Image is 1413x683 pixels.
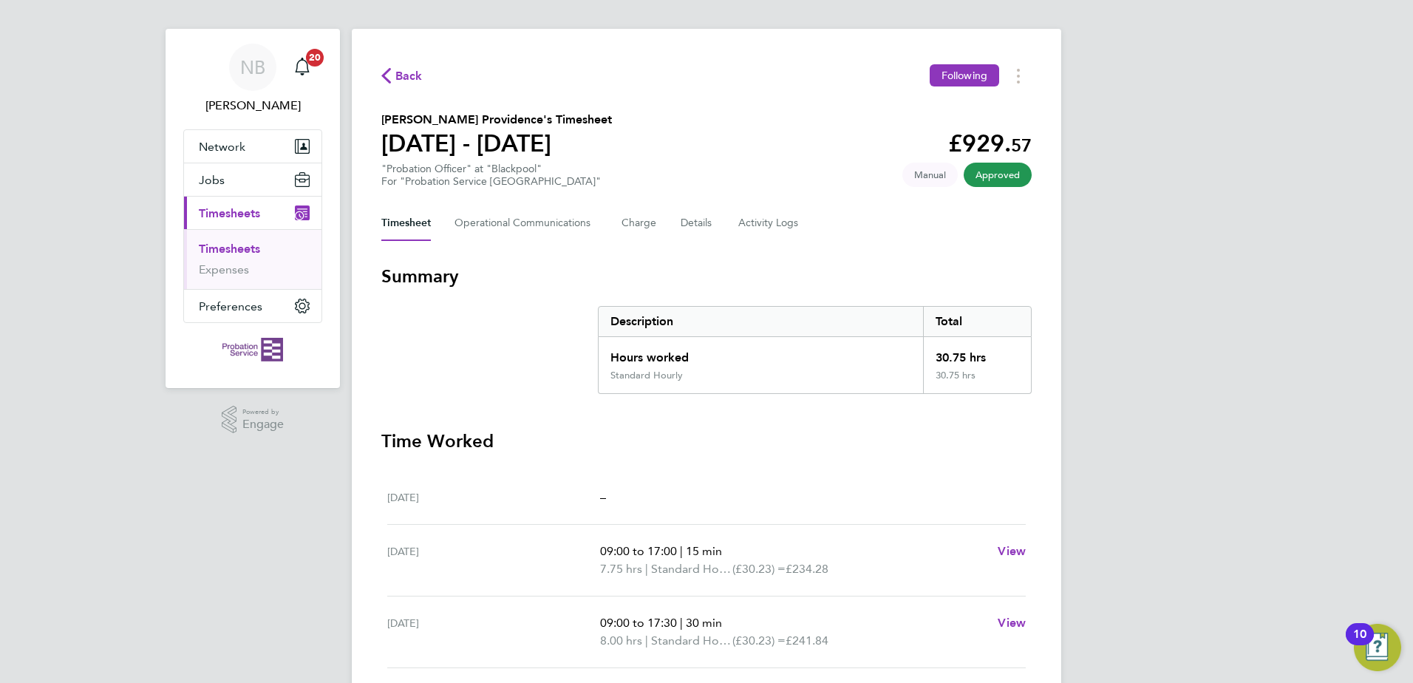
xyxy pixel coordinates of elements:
button: Network [184,130,321,163]
span: £241.84 [786,633,828,648]
button: Preferences [184,290,321,322]
span: 7.75 hrs [600,562,642,576]
a: Expenses [199,262,249,276]
div: [DATE] [387,543,600,578]
a: View [998,614,1026,632]
a: 20 [287,44,317,91]
span: 09:00 to 17:30 [600,616,677,630]
button: Jobs [184,163,321,196]
span: 15 min [686,544,722,558]
span: | [680,616,683,630]
button: Back [381,67,423,85]
span: 57 [1011,135,1032,156]
app-decimal: £929. [948,129,1032,157]
span: 30 min [686,616,722,630]
span: – [600,490,606,504]
a: Timesheets [199,242,260,256]
div: 10 [1353,634,1366,653]
h2: [PERSON_NAME] Providence's Timesheet [381,111,612,129]
span: (£30.23) = [732,562,786,576]
button: Timesheet [381,205,431,241]
span: NB [240,58,265,77]
div: 30.75 hrs [923,370,1031,393]
span: Jobs [199,173,225,187]
div: Standard Hourly [610,370,683,381]
span: £234.28 [786,562,828,576]
span: 09:00 to 17:00 [600,544,677,558]
div: [DATE] [387,614,600,650]
img: probationservice-logo-retina.png [222,338,282,361]
h3: Summary [381,265,1032,288]
span: 8.00 hrs [600,633,642,648]
span: Nigel Bennett [183,97,322,115]
div: Summary [598,306,1032,394]
span: Powered by [242,406,284,418]
span: View [998,616,1026,630]
h3: Time Worked [381,429,1032,453]
div: Timesheets [184,229,321,289]
div: Total [923,307,1031,336]
button: Timesheets [184,197,321,229]
span: | [645,633,648,648]
span: | [645,562,648,576]
div: Hours worked [599,337,923,370]
span: Standard Hourly [651,560,732,578]
span: | [680,544,683,558]
span: View [998,544,1026,558]
span: 20 [306,49,324,67]
span: (£30.23) = [732,633,786,648]
span: Preferences [199,299,262,313]
a: View [998,543,1026,560]
div: [DATE] [387,489,600,506]
button: Details [681,205,715,241]
div: Description [599,307,923,336]
a: Powered byEngage [222,406,285,434]
button: Charge [622,205,657,241]
span: This timesheet has been approved. [964,163,1032,187]
span: Network [199,140,245,154]
div: "Probation Officer" at "Blackpool" [381,163,601,188]
span: Standard Hourly [651,632,732,650]
button: Following [930,64,999,86]
h1: [DATE] - [DATE] [381,129,612,158]
span: Timesheets [199,206,260,220]
button: Operational Communications [454,205,598,241]
a: NB[PERSON_NAME] [183,44,322,115]
span: Back [395,67,423,85]
span: Following [942,69,987,82]
button: Timesheets Menu [1005,64,1032,87]
div: 30.75 hrs [923,337,1031,370]
button: Activity Logs [738,205,800,241]
span: Engage [242,418,284,431]
button: Open Resource Center, 10 new notifications [1354,624,1401,671]
div: For "Probation Service [GEOGRAPHIC_DATA]" [381,175,601,188]
nav: Main navigation [166,29,340,388]
span: This timesheet was manually created. [902,163,958,187]
a: Go to home page [183,338,322,361]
